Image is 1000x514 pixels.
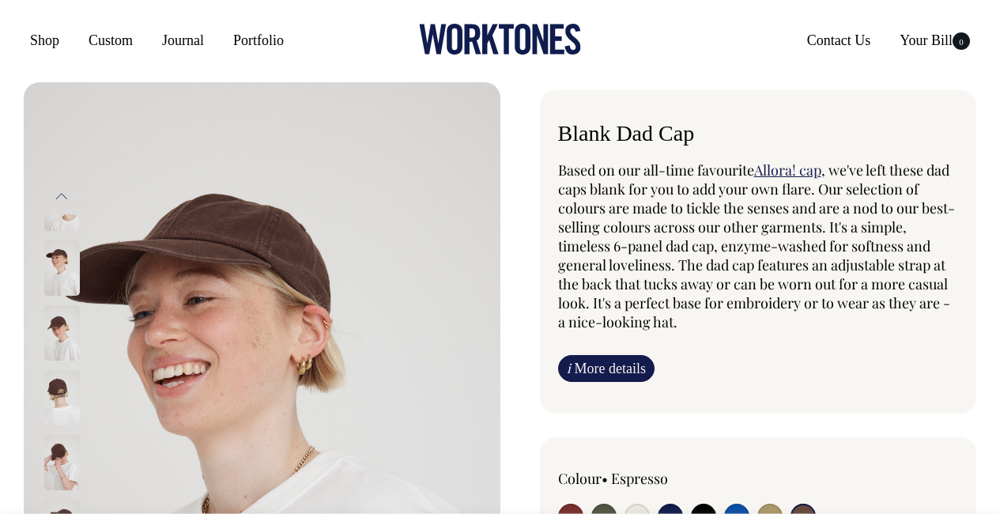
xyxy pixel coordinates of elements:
[893,26,976,55] a: Your Bill0
[558,122,959,146] h6: Blank Dad Cap
[44,305,80,361] img: espresso
[754,161,821,180] a: Allora! cap
[156,26,210,55] a: Journal
[558,161,955,331] span: , we've left these dad caps blank for you to add your own flare. Our selection of colours are mad...
[44,435,80,490] img: espresso
[602,469,608,488] span: •
[558,355,655,382] a: iMore details
[567,360,571,376] span: i
[801,26,877,55] a: Contact Us
[558,161,754,180] span: Based on our all-time favourite
[44,370,80,425] img: espresso
[50,179,74,214] button: Previous
[953,32,970,50] span: 0
[82,26,139,55] a: Custom
[558,469,719,488] div: Colour
[44,240,80,296] img: espresso
[611,469,668,488] label: Espresso
[227,26,290,55] a: Portfolio
[24,26,66,55] a: Shop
